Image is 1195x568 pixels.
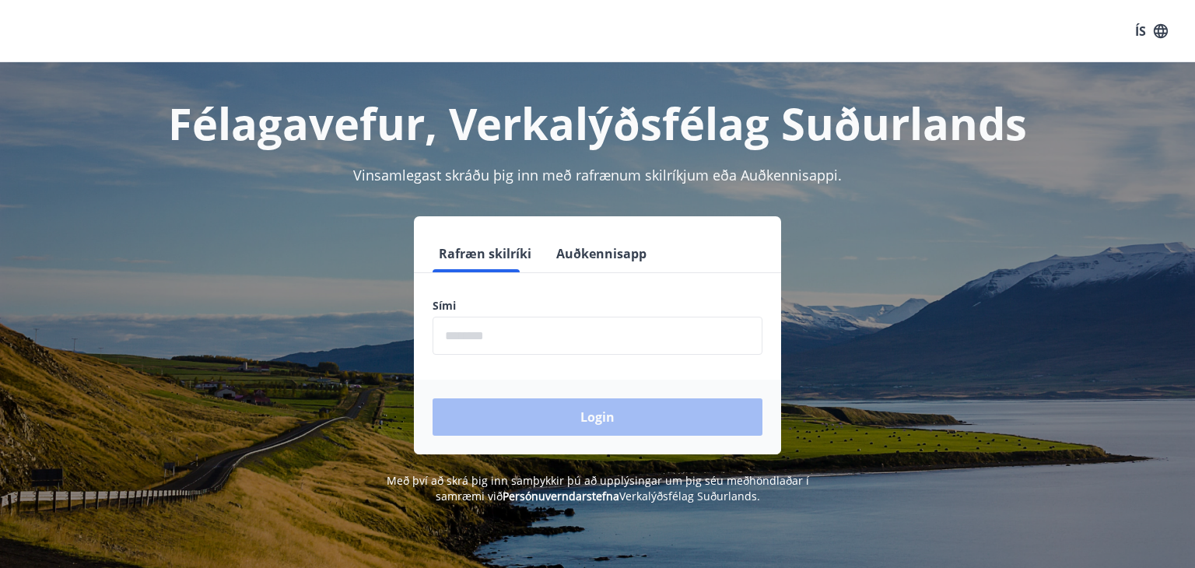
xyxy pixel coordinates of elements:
[56,93,1139,153] h1: Félagavefur, Verkalýðsfélag Suðurlands
[387,473,809,503] span: Með því að skrá þig inn samþykkir þú að upplýsingar um þig séu meðhöndlaðar í samræmi við Verkalý...
[433,235,538,272] button: Rafræn skilríki
[353,166,842,184] span: Vinsamlegast skráðu þig inn með rafrænum skilríkjum eða Auðkennisappi.
[433,298,762,314] label: Sími
[550,235,653,272] button: Auðkennisapp
[1127,17,1176,45] button: ÍS
[503,489,619,503] a: Persónuverndarstefna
